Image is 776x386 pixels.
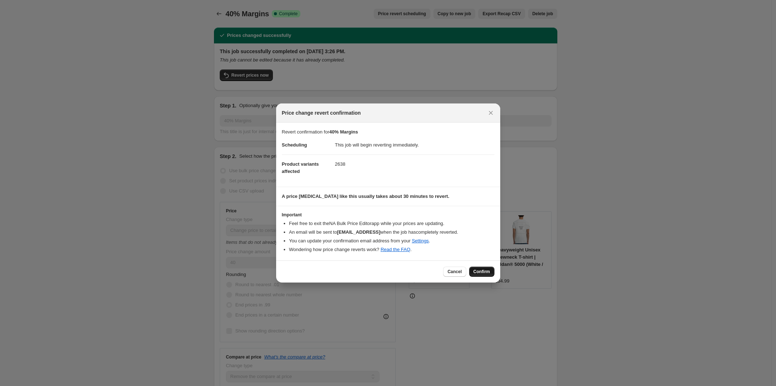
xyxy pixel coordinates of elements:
[469,267,494,277] button: Confirm
[447,269,462,275] span: Cancel
[335,136,494,154] dd: This job will begin reverting immediately.
[335,154,494,174] dd: 2638
[289,220,494,227] li: Feel free to exit the NA Bulk Price Editor app while your prices are updating.
[443,267,466,277] button: Cancel
[282,109,361,116] span: Price change revert confirmation
[473,269,490,275] span: Confirm
[381,247,410,252] a: Read the FAQ
[329,129,358,135] b: 40% Margins
[289,246,494,253] li: Wondering how price change reverts work? .
[282,212,494,218] h3: Important
[289,237,494,245] li: You can update your confirmation email address from your .
[282,142,307,148] span: Scheduling
[289,229,494,236] li: An email will be sent to when the job has completely reverted .
[282,161,319,174] span: Product variants affected
[282,128,494,136] p: Revert confirmation for
[486,108,496,118] button: Close
[282,194,450,199] b: A price [MEDICAL_DATA] like this usually takes about 30 minutes to revert.
[412,238,429,243] a: Settings
[337,229,380,235] b: [EMAIL_ADDRESS]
